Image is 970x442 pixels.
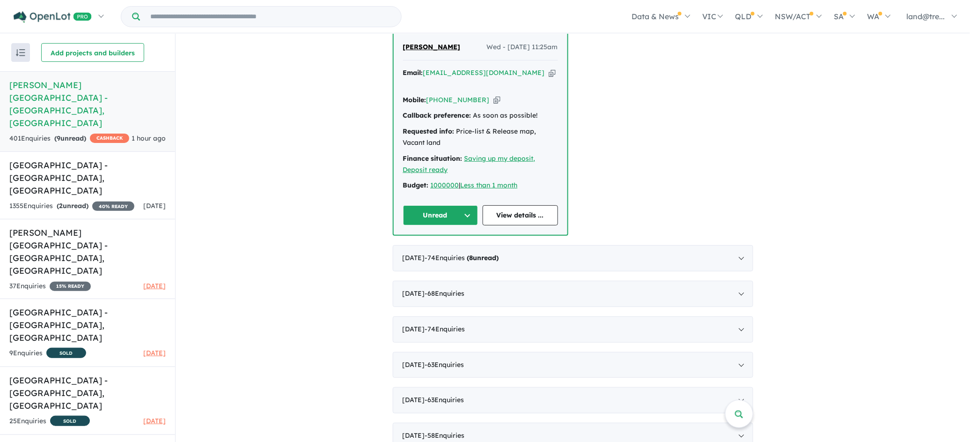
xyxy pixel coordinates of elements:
[9,79,166,129] h5: [PERSON_NAME][GEOGRAPHIC_DATA] - [GEOGRAPHIC_DATA] , [GEOGRAPHIC_DATA]
[9,226,166,277] h5: [PERSON_NAME] [GEOGRAPHIC_DATA] - [GEOGRAPHIC_DATA] , [GEOGRAPHIC_DATA]
[59,202,63,210] span: 2
[143,282,166,290] span: [DATE]
[393,352,753,378] div: [DATE]
[403,205,478,225] button: Unread
[9,348,86,360] div: 9 Enquir ies
[425,254,499,262] span: - 74 Enquir ies
[403,154,463,163] strong: Finance situation:
[9,306,166,344] h5: [GEOGRAPHIC_DATA] - [GEOGRAPHIC_DATA] , [GEOGRAPHIC_DATA]
[423,68,545,77] a: [EMAIL_ADDRESS][DOMAIN_NAME]
[142,7,399,27] input: Try estate name, suburb, builder or developer
[393,281,753,307] div: [DATE]
[9,281,91,292] div: 37 Enquir ies
[483,205,558,225] a: View details ...
[403,180,558,191] div: |
[487,42,558,53] span: Wed - [DATE] 11:25am
[14,11,92,23] img: Openlot PRO Logo White
[493,95,500,105] button: Copy
[9,159,166,197] h5: [GEOGRAPHIC_DATA] - [GEOGRAPHIC_DATA] , [GEOGRAPHIC_DATA]
[9,201,134,212] div: 1355 Enquir ies
[403,42,461,53] a: [PERSON_NAME]
[132,134,166,142] span: 1 hour ago
[41,43,144,62] button: Add projects and builders
[46,348,86,358] span: SOLD
[431,181,459,189] a: 1000000
[403,181,429,189] strong: Budget:
[16,49,25,56] img: sort.svg
[9,416,90,427] div: 25 Enquir ies
[393,316,753,343] div: [DATE]
[425,289,465,298] span: - 68 Enquir ies
[907,12,945,21] span: land@tre...
[403,154,536,174] a: Saving up my deposit, Deposit ready
[549,68,556,78] button: Copy
[57,134,60,142] span: 9
[143,349,166,357] span: [DATE]
[50,282,91,291] span: 15 % READY
[425,325,465,333] span: - 74 Enquir ies
[9,374,166,412] h5: [GEOGRAPHIC_DATA] - [GEOGRAPHIC_DATA] , [GEOGRAPHIC_DATA]
[403,96,426,104] strong: Mobile:
[425,360,464,369] span: - 63 Enquir ies
[403,43,461,51] span: [PERSON_NAME]
[143,202,166,210] span: [DATE]
[425,431,465,440] span: - 58 Enquir ies
[57,202,88,210] strong: ( unread)
[50,416,90,426] span: SOLD
[393,387,753,413] div: [DATE]
[467,254,499,262] strong: ( unread)
[461,181,518,189] a: Less than 1 month
[393,245,753,271] div: [DATE]
[403,127,455,135] strong: Requested info:
[90,134,129,143] span: CASHBACK
[54,134,86,142] strong: ( unread)
[425,396,464,404] span: - 63 Enquir ies
[426,96,490,104] a: [PHONE_NUMBER]
[143,417,166,425] span: [DATE]
[9,133,129,144] div: 401 Enquir ies
[92,202,134,211] span: 40 % READY
[403,68,423,77] strong: Email:
[403,111,471,120] strong: Callback preference:
[403,110,558,121] div: As soon as possible!
[470,254,473,262] span: 8
[403,126,558,149] div: Price-list & Release map, Vacant land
